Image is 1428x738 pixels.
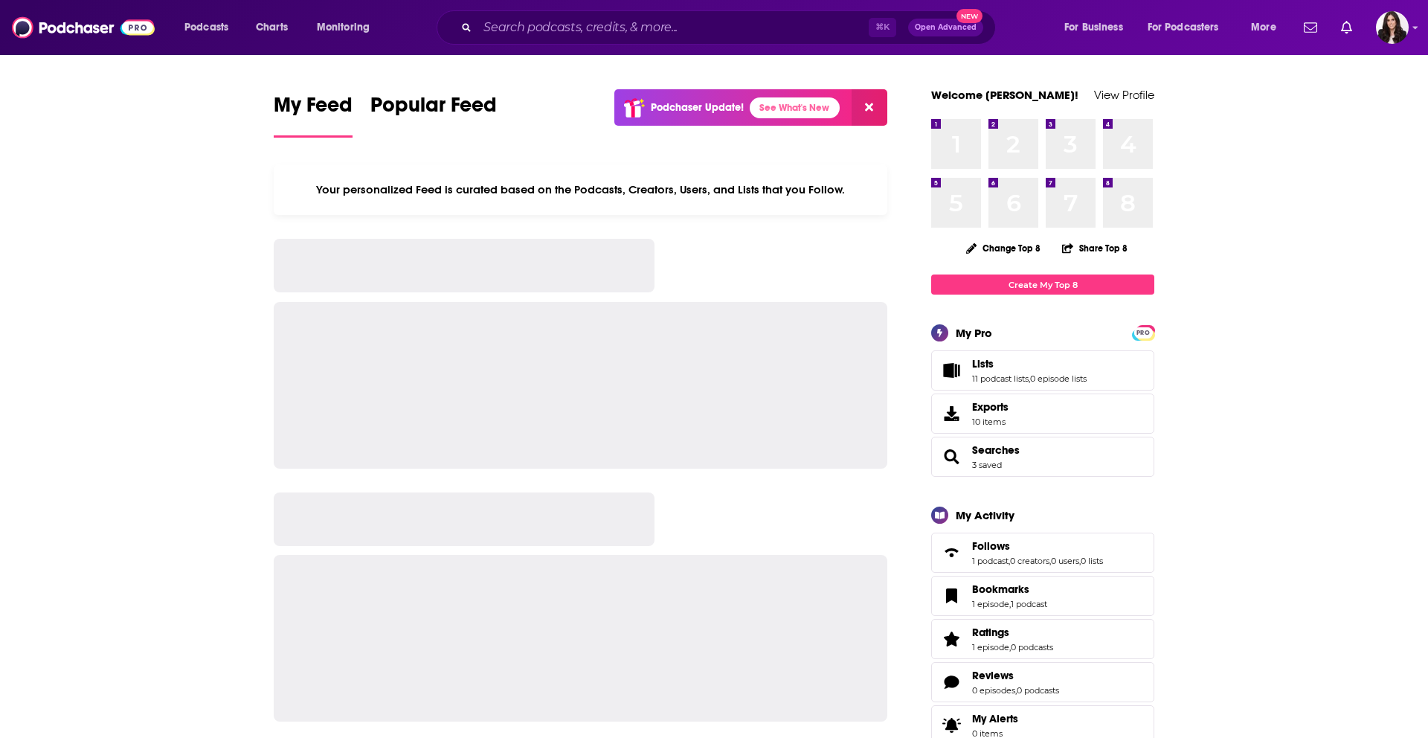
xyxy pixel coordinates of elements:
span: Follows [931,533,1154,573]
span: 10 items [972,417,1009,427]
a: 0 users [1051,556,1079,566]
input: Search podcasts, credits, & more... [477,16,869,39]
a: Ratings [972,626,1053,639]
div: Search podcasts, credits, & more... [451,10,1010,45]
span: Popular Feed [370,92,497,126]
a: Exports [931,394,1154,434]
button: open menu [1241,16,1295,39]
div: My Pro [956,326,992,340]
span: Logged in as RebeccaShapiro [1376,11,1409,44]
span: Ratings [972,626,1009,639]
span: Reviews [931,662,1154,702]
a: Create My Top 8 [931,275,1154,295]
span: Searches [931,437,1154,477]
span: Exports [972,400,1009,414]
a: Show notifications dropdown [1298,15,1323,40]
span: Bookmarks [931,576,1154,616]
span: For Podcasters [1148,17,1219,38]
button: open menu [1138,16,1241,39]
div: Your personalized Feed is curated based on the Podcasts, Creators, Users, and Lists that you Follow. [274,164,887,215]
a: Welcome [PERSON_NAME]! [931,88,1078,102]
a: 1 podcast [972,556,1009,566]
a: 0 episode lists [1030,373,1087,384]
button: Open AdvancedNew [908,19,983,36]
button: Change Top 8 [957,239,1049,257]
a: Searches [972,443,1020,457]
a: Lists [936,360,966,381]
a: My Feed [274,92,353,138]
a: Bookmarks [972,583,1047,596]
div: My Activity [956,508,1014,522]
a: Charts [246,16,297,39]
span: Podcasts [184,17,228,38]
span: , [1079,556,1081,566]
a: Ratings [936,629,966,649]
span: Bookmarks [972,583,1029,596]
a: PRO [1134,327,1152,338]
span: My Feed [274,92,353,126]
button: open menu [1054,16,1142,39]
button: Share Top 8 [1061,234,1128,263]
span: Ratings [931,619,1154,659]
span: , [1029,373,1030,384]
a: 0 creators [1010,556,1049,566]
span: New [956,9,983,23]
img: User Profile [1376,11,1409,44]
a: 3 saved [972,460,1002,470]
a: Reviews [936,672,966,693]
span: Open Advanced [915,24,977,31]
span: Reviews [972,669,1014,682]
span: , [1009,642,1011,652]
span: Lists [972,357,994,370]
img: Podchaser - Follow, Share and Rate Podcasts [12,13,155,42]
span: , [1009,556,1010,566]
a: 0 podcasts [1017,685,1059,696]
a: Popular Feed [370,92,497,138]
span: ⌘ K [869,18,896,37]
a: Follows [972,539,1103,553]
a: Bookmarks [936,585,966,606]
a: Reviews [972,669,1059,682]
span: , [1015,685,1017,696]
span: My Alerts [972,712,1018,725]
span: , [1009,599,1011,609]
a: Lists [972,357,1087,370]
a: Show notifications dropdown [1335,15,1358,40]
span: More [1251,17,1276,38]
a: 1 podcast [1011,599,1047,609]
a: 0 lists [1081,556,1103,566]
span: Monitoring [317,17,370,38]
button: open menu [306,16,389,39]
a: 0 episodes [972,685,1015,696]
a: 1 episode [972,599,1009,609]
a: Searches [936,446,966,467]
a: 1 episode [972,642,1009,652]
a: View Profile [1094,88,1154,102]
span: My Alerts [936,715,966,736]
p: Podchaser Update! [651,101,744,114]
button: Show profile menu [1376,11,1409,44]
a: Follows [936,542,966,563]
span: Charts [256,17,288,38]
span: Follows [972,539,1010,553]
a: 0 podcasts [1011,642,1053,652]
span: , [1049,556,1051,566]
span: Lists [931,350,1154,391]
a: See What's New [750,97,840,118]
button: open menu [174,16,248,39]
span: For Business [1064,17,1123,38]
a: 11 podcast lists [972,373,1029,384]
span: Exports [936,403,966,424]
